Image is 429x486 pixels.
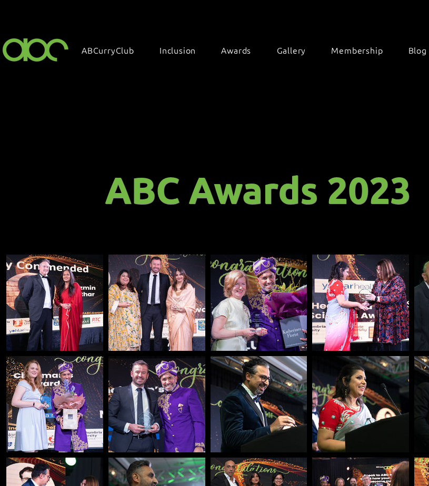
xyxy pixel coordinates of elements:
[82,44,134,56] span: ABCurryClub
[408,44,427,56] span: Blog
[272,39,322,61] a: Gallery
[76,39,150,61] a: ABCurryClub
[159,44,196,56] span: Inclusion
[105,167,411,212] span: ABC Awards 2023
[331,44,383,56] span: Membership
[326,39,398,61] a: Membership
[277,44,306,56] span: Gallery
[221,44,251,56] span: Awards
[216,39,267,61] div: Awards
[154,39,212,61] div: Inclusion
